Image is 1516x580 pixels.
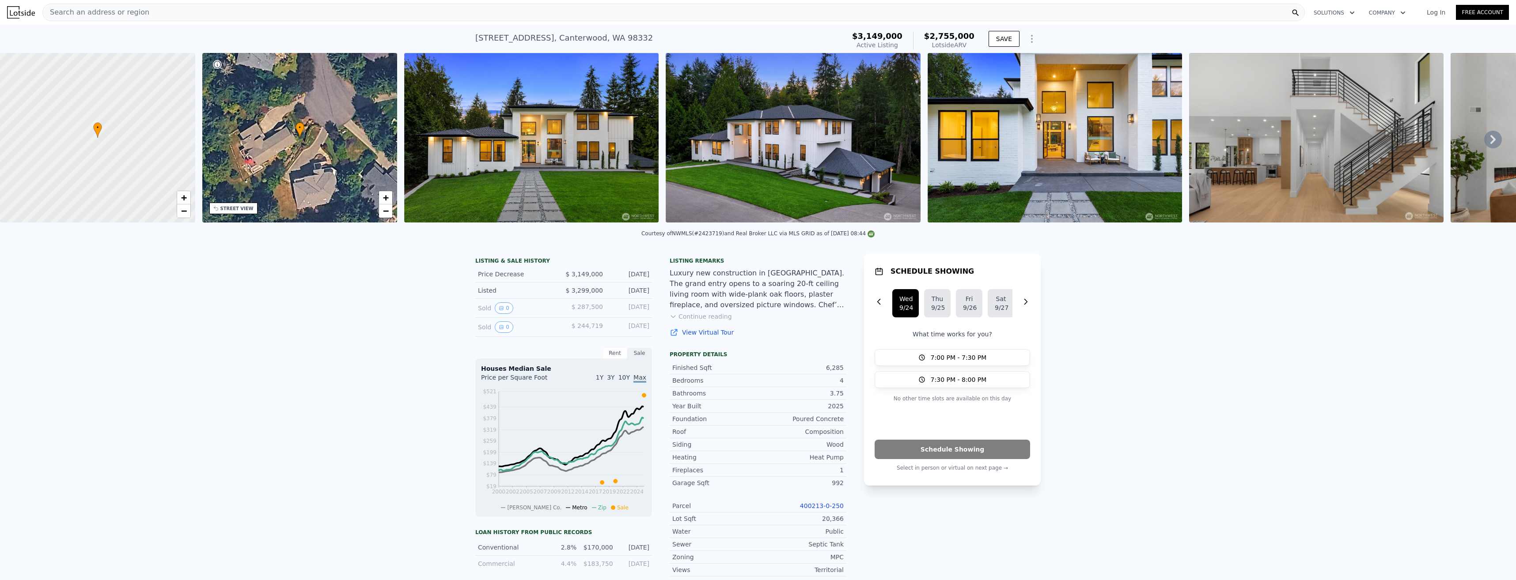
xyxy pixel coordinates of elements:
div: [DATE] [618,559,649,568]
div: 9/27 [995,303,1007,312]
a: Zoom in [379,191,392,204]
tspan: 2012 [561,489,575,495]
span: 7:30 PM - 8:00 PM [931,375,987,384]
div: Houses Median Sale [481,364,646,373]
span: 7:00 PM - 7:30 PM [931,353,987,362]
tspan: 2019 [603,489,616,495]
span: Search an address or region [43,7,149,18]
tspan: 2007 [534,489,547,495]
div: Public [758,527,844,536]
div: Sewer [672,540,758,549]
span: Zip [598,505,606,511]
a: Zoom out [177,204,190,218]
div: 20,366 [758,514,844,523]
img: Sale: 167541881 Parcel: 101041633 [1189,53,1444,222]
div: Loan history from public records [475,529,652,536]
div: 3.75 [758,389,844,398]
p: Select in person or virtual on next page → [875,463,1030,473]
tspan: 2014 [575,489,588,495]
a: Zoom in [177,191,190,204]
tspan: 2024 [630,489,644,495]
tspan: 2022 [616,489,630,495]
span: Max [633,374,646,383]
div: Heating [672,453,758,462]
div: Roof [672,427,758,436]
div: Bathrooms [672,389,758,398]
span: Sale [617,505,629,511]
tspan: $139 [483,460,496,467]
span: • [296,124,304,132]
div: Wood [758,440,844,449]
img: NWMLS Logo [868,230,875,237]
tspan: 2017 [589,489,603,495]
div: Listed [478,286,557,295]
div: Heat Pump [758,453,844,462]
div: Lot Sqft [672,514,758,523]
div: [DATE] [610,286,649,295]
button: Thu9/25 [924,289,951,317]
div: Wed [899,294,912,303]
div: 4.4% [546,559,576,568]
div: Foundation [672,414,758,423]
tspan: 2000 [492,489,506,495]
div: Year Built [672,402,758,411]
div: Sat [995,294,1007,303]
span: $ 3,299,000 [565,287,603,294]
div: Septic Tank [758,540,844,549]
div: Fri [963,294,975,303]
img: Sale: 167541881 Parcel: 101041633 [928,53,1182,222]
div: Courtesy of NWMLS (#2423719) and Real Broker LLC via MLS GRID as of [DATE] 08:44 [641,230,875,237]
span: $ 244,719 [572,322,603,329]
span: Metro [572,505,587,511]
span: 10Y [618,374,630,381]
div: Territorial [758,565,844,574]
div: 2.8% [546,543,576,552]
div: 9/26 [963,303,975,312]
tspan: $199 [483,449,496,456]
span: $ 3,149,000 [565,271,603,278]
div: STREET VIEW [220,205,254,212]
button: Company [1362,5,1413,21]
h1: SCHEDULE SHOWING [891,266,974,277]
div: $170,000 [582,543,613,552]
a: 400213-0-250 [800,502,844,509]
div: [DATE] [610,270,649,279]
div: Parcel [672,501,758,510]
div: LISTING & SALE HISTORY [475,257,652,266]
span: − [181,205,186,216]
span: $2,755,000 [924,31,974,41]
p: No other time slots are available on this day [875,393,1030,404]
tspan: $319 [483,427,496,433]
tspan: 2009 [547,489,561,495]
div: Sold [478,321,557,333]
div: Poured Concrete [758,414,844,423]
div: MPC [758,553,844,561]
div: Lotside ARV [924,41,974,49]
div: Listing remarks [670,257,846,264]
span: $ 287,500 [572,303,603,310]
div: Garage Sqft [672,478,758,487]
img: Sale: 167541881 Parcel: 101041633 [666,53,920,222]
tspan: $259 [483,438,496,444]
tspan: $79 [486,472,496,478]
button: Show Options [1023,30,1041,48]
a: Log In [1416,8,1456,17]
div: Bedrooms [672,376,758,385]
div: Sale [627,347,652,359]
button: Continue reading [670,312,732,321]
div: Water [672,527,758,536]
button: SAVE [989,31,1020,47]
button: Solutions [1307,5,1362,21]
div: Property details [670,351,846,358]
div: Sold [478,302,557,314]
div: 992 [758,478,844,487]
tspan: $19 [486,483,496,490]
div: [DATE] [618,543,649,552]
div: Composition [758,427,844,436]
div: 9/25 [931,303,944,312]
span: + [181,192,186,203]
div: 6,285 [758,363,844,372]
img: Lotside [7,6,35,19]
div: [DATE] [610,302,649,314]
span: − [383,205,389,216]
